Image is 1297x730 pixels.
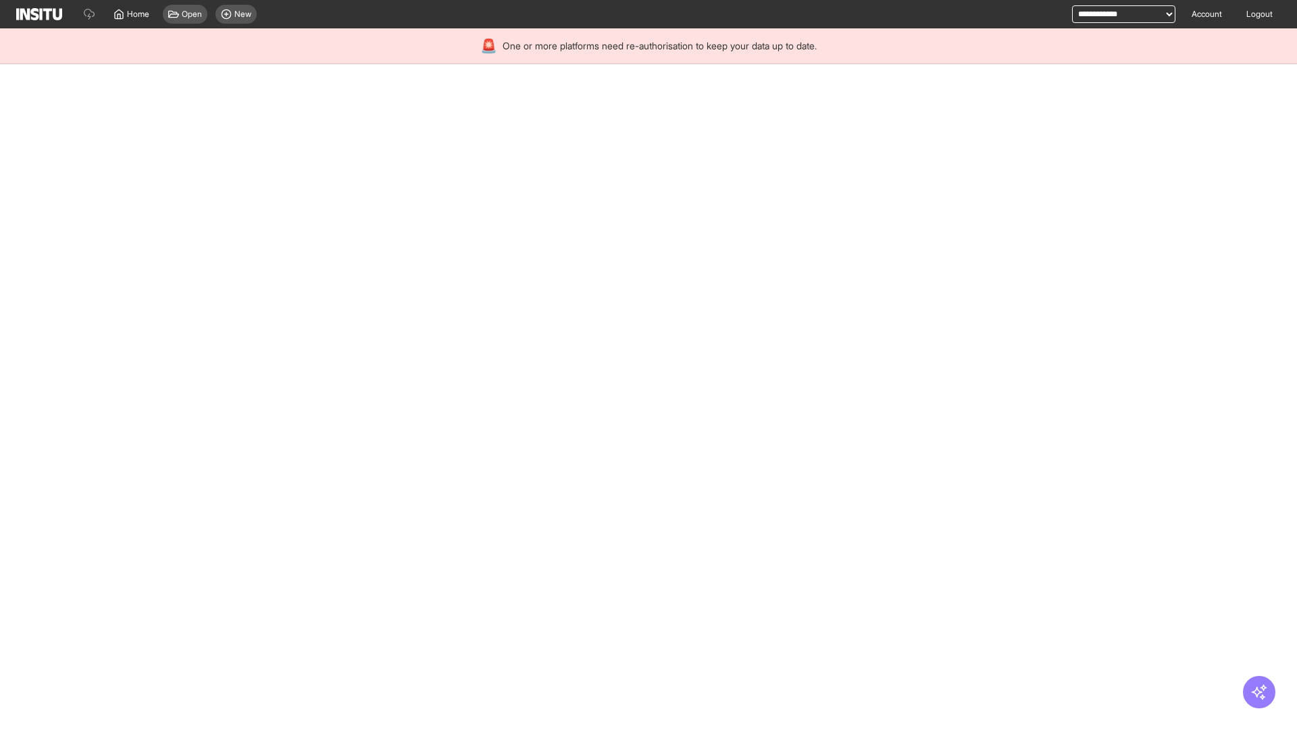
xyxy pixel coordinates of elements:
[182,9,202,20] span: Open
[127,9,149,20] span: Home
[503,39,817,53] span: One or more platforms need re-authorisation to keep your data up to date.
[16,8,62,20] img: Logo
[234,9,251,20] span: New
[480,36,497,55] div: 🚨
